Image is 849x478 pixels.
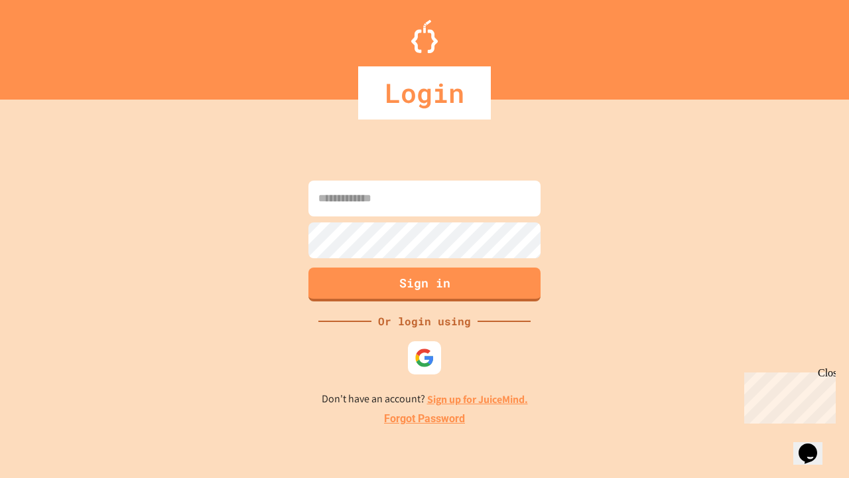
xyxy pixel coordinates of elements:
p: Don't have an account? [322,391,528,408]
img: Logo.svg [411,20,438,53]
div: Login [358,66,491,119]
div: Chat with us now!Close [5,5,92,84]
iframe: chat widget [793,425,836,465]
button: Sign in [308,268,541,301]
iframe: chat widget [739,367,836,424]
a: Sign up for JuiceMind. [427,392,528,406]
a: Forgot Password [384,411,465,427]
div: Or login using [371,313,478,329]
img: google-icon.svg [415,348,434,368]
